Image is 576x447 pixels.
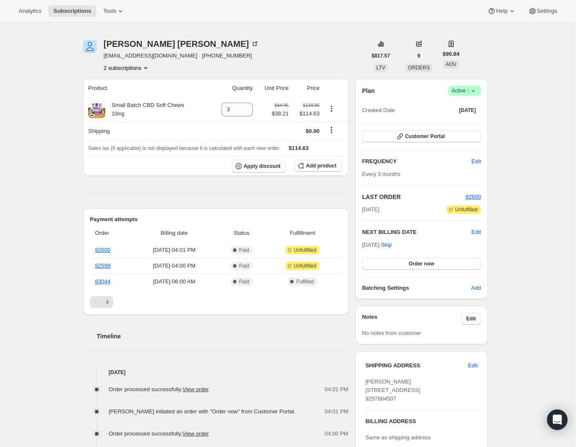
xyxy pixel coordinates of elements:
[472,228,481,236] button: Edit
[362,258,481,270] button: Order now
[90,296,342,308] nav: Pagination
[466,315,476,322] span: Edit
[88,101,105,118] img: product img
[523,5,562,17] button: Settings
[105,101,184,118] div: Small Batch CBD Soft Chews
[104,40,259,48] div: [PERSON_NAME] [PERSON_NAME]
[134,229,214,237] span: Billing date
[366,434,431,441] span: Same as shipping address
[294,160,341,172] button: Add product
[182,386,209,392] a: View order
[306,128,320,134] span: $0.00
[372,52,390,59] span: $817.57
[454,104,481,116] button: [DATE]
[98,5,130,17] button: Tools
[362,193,466,201] h2: LAST ORDER
[272,110,289,118] span: $38.21
[362,313,461,325] h3: Notes
[362,106,395,115] span: Created Date
[471,284,481,292] span: Add
[459,107,476,114] span: [DATE]
[381,241,392,249] span: Skip
[112,111,124,117] small: 10mg
[211,79,256,98] th: Quantity
[19,8,41,14] span: Analytics
[232,160,286,173] button: Apply discount
[537,8,557,14] span: Settings
[366,417,478,426] h3: BILLING ADDRESS
[294,262,317,269] span: Unfulfilled
[362,157,472,166] h2: FREQUENCY
[325,104,338,113] button: Product actions
[239,247,249,254] span: Paid
[325,430,348,438] span: 04:00 PM
[362,205,380,214] span: [DATE]
[83,368,348,377] h4: [DATE]
[412,50,426,62] button: 9
[182,430,209,437] a: View order
[90,224,131,242] th: Order
[239,262,249,269] span: Paid
[325,125,338,135] button: Shipping actions
[362,284,471,292] h6: Batching Settings
[376,238,397,252] button: Skip
[109,386,209,392] span: Order processed successfully.
[443,50,460,58] span: $90.84
[220,229,264,237] span: Status
[53,8,91,14] span: Subscriptions
[472,157,481,166] span: Edit
[291,79,322,98] th: Price
[468,87,469,94] span: |
[294,247,317,254] span: Unfulfilled
[95,262,110,269] a: 92599
[455,206,478,213] span: Unfulfilled
[405,133,445,140] span: Customer Portal
[90,215,342,224] h2: Payment attempts
[362,228,472,236] h2: NEXT BILLING DATE
[466,193,481,201] button: 92600
[88,145,280,151] span: Sales tax (if applicable) is not displayed because it is calculated with each new order.
[268,229,336,237] span: Fulfillment
[294,110,320,118] span: $114.63
[466,281,486,295] button: Add
[362,130,481,142] button: Customer Portal
[362,330,421,336] span: No notes from customer
[289,145,309,151] span: $114.63
[83,40,97,53] span: Donna Douglas
[239,278,249,285] span: Paid
[306,162,336,169] span: Add product
[496,8,507,14] span: Help
[103,8,116,14] span: Tools
[366,50,395,62] button: $817.57
[109,408,295,415] span: [PERSON_NAME] initiated an order with "Order now" from Customer Portal.
[95,278,110,285] a: 83044
[482,5,521,17] button: Help
[274,103,288,108] small: $44.95
[109,430,209,437] span: Order processed successfully.
[83,121,211,140] th: Shipping
[244,163,281,170] span: Apply discount
[104,52,259,60] span: [EMAIL_ADDRESS][DOMAIN_NAME] · [PHONE_NUMBER]
[97,332,348,340] h2: Timeline
[325,407,348,416] span: 04:01 PM
[303,103,320,108] small: $134.85
[461,313,481,325] button: Edit
[134,262,214,270] span: [DATE] · 04:00 PM
[48,5,96,17] button: Subscriptions
[255,79,291,98] th: Unit Price
[95,247,110,253] a: 92600
[325,385,348,394] span: 04:01 PM
[366,361,468,370] h3: SHIPPING ADDRESS
[446,61,456,67] span: AOV
[452,87,478,95] span: Active
[466,193,481,200] span: 92600
[14,5,46,17] button: Analytics
[296,278,314,285] span: Fulfilled
[418,52,420,59] span: 9
[468,361,478,370] span: Edit
[366,378,420,402] span: [PERSON_NAME] [STREET_ADDRESS] 9257884507
[362,242,392,248] span: [DATE] ·
[463,359,483,372] button: Edit
[467,155,486,168] button: Edit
